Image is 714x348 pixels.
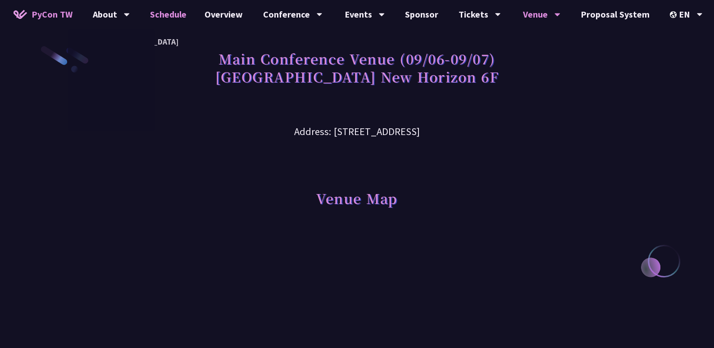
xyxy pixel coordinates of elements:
[5,3,82,26] a: PyCon TW
[68,31,155,52] a: PyCon [GEOGRAPHIC_DATA]
[123,110,591,140] h3: Address: [STREET_ADDRESS]
[670,11,679,18] img: Locale Icon
[215,45,499,90] h1: Main Conference Venue (09/06-09/07) [GEOGRAPHIC_DATA] New Horizon 6F
[32,8,73,21] span: PyCon TW
[316,185,398,212] h1: Venue Map
[14,10,27,19] img: Home icon of PyCon TW 2025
